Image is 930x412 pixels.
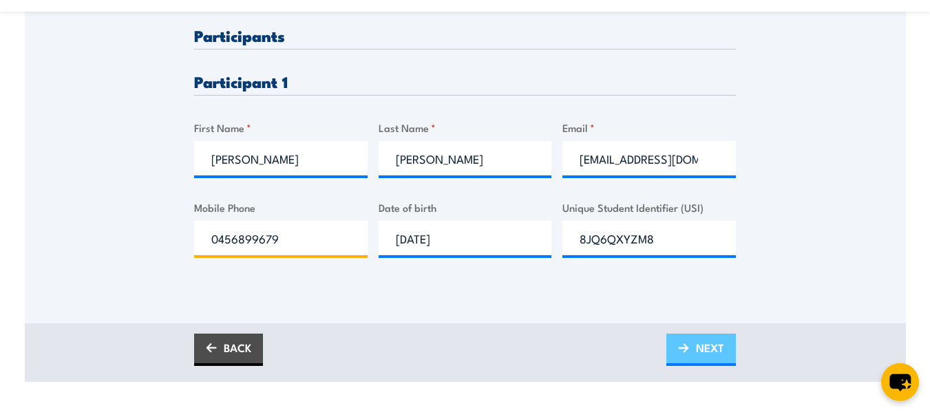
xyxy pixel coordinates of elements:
[194,334,263,366] a: BACK
[194,28,736,43] h3: Participants
[696,329,724,366] span: NEXT
[194,74,736,89] h3: Participant 1
[194,199,368,215] label: Mobile Phone
[379,199,552,215] label: Date of birth
[194,120,368,135] label: First Name
[379,120,552,135] label: Last Name
[666,334,736,366] a: NEXT
[562,199,736,215] label: Unique Student Identifier (USI)
[562,120,736,135] label: Email
[881,363,919,401] button: chat-button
